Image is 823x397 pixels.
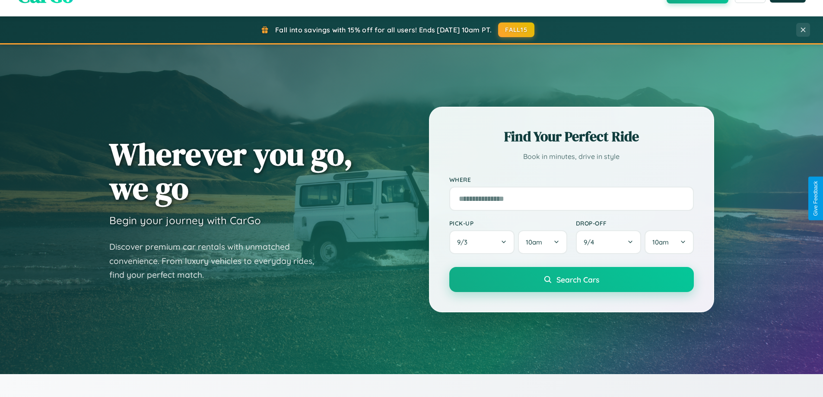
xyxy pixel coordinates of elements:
p: Discover premium car rentals with unmatched convenience. From luxury vehicles to everyday rides, ... [109,240,325,282]
span: 10am [652,238,669,246]
h1: Wherever you go, we go [109,137,353,205]
button: 10am [645,230,693,254]
button: 10am [518,230,567,254]
button: Search Cars [449,267,694,292]
div: Give Feedback [813,181,819,216]
span: Fall into savings with 15% off for all users! Ends [DATE] 10am PT. [275,25,492,34]
h3: Begin your journey with CarGo [109,214,261,227]
button: FALL15 [498,22,534,37]
span: Search Cars [556,275,599,284]
span: 9 / 3 [457,238,472,246]
button: 9/3 [449,230,515,254]
p: Book in minutes, drive in style [449,150,694,163]
label: Where [449,176,694,183]
label: Pick-up [449,219,567,227]
span: 10am [526,238,542,246]
span: 9 / 4 [584,238,598,246]
button: 9/4 [576,230,642,254]
label: Drop-off [576,219,694,227]
h2: Find Your Perfect Ride [449,127,694,146]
